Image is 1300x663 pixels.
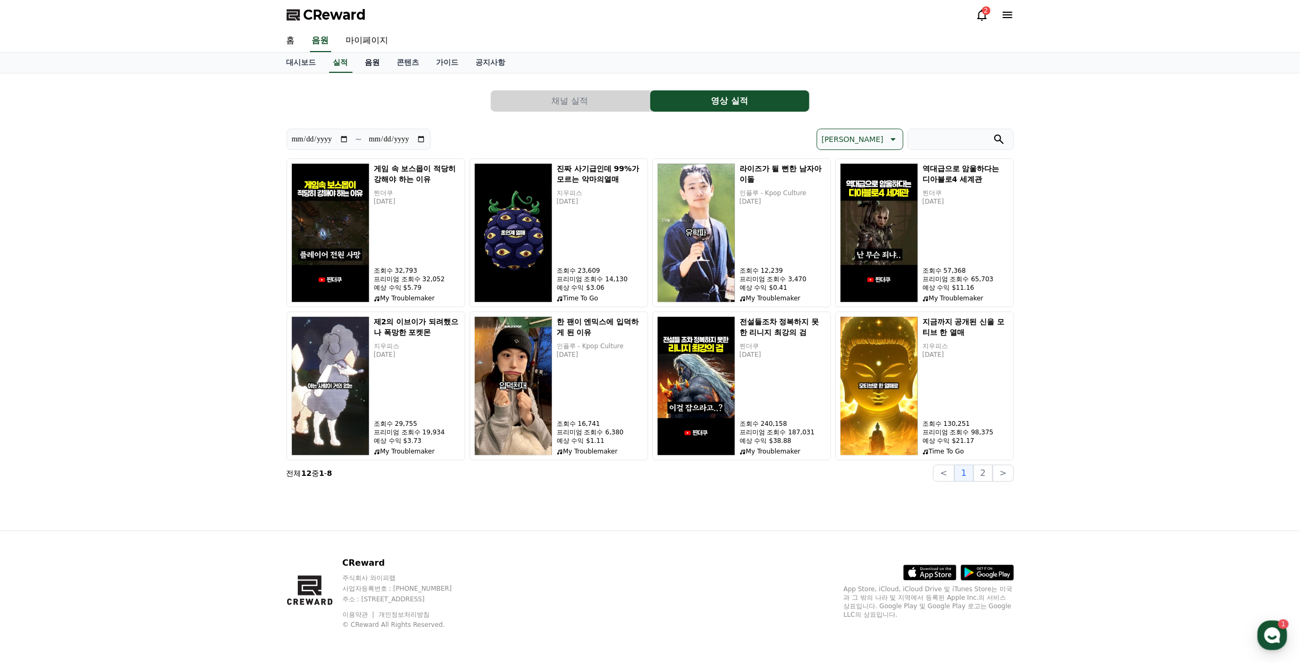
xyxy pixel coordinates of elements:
button: 한 팬이 엔믹스에 입덕하게 된 이유 한 팬이 엔믹스에 입덕하게 된 이유 인플루 - Kpop Culture [DATE] 조회수 16,741 프리미엄 조회수 6,380 예상 수익... [469,312,648,460]
p: 예상 수익 $0.41 [740,283,826,292]
strong: 1 [319,469,324,477]
a: 설정 [137,337,204,364]
p: 프리미엄 조회수 187,031 [740,428,826,437]
p: 조회수 32,793 [374,266,460,275]
a: 2 [976,9,988,21]
button: 2 [974,465,993,482]
p: 예상 수익 $3.06 [557,283,643,292]
a: 실적 [329,53,353,73]
h5: 라이즈가 될 뻔한 남자아이돌 [740,163,826,184]
button: < [933,465,954,482]
p: 예상 수익 $5.79 [374,283,460,292]
p: 찐더쿠 [374,189,460,197]
span: 설정 [164,353,177,362]
span: 대화 [97,354,110,362]
button: 지금까지 공개된 신을 모티브 한 열매 지금까지 공개된 신을 모티브 한 열매 지우피스 [DATE] 조회수 130,251 프리미엄 조회수 98,375 예상 수익 $21.17 Ti... [835,312,1014,460]
p: 전체 중 - [287,468,332,479]
a: 콘텐츠 [389,53,428,73]
button: 제2의 이브이가 되려했으나 폭망한 포켓몬 제2의 이브이가 되려했으나 폭망한 포켓몬 지우피스 [DATE] 조회수 29,755 프리미엄 조회수 19,934 예상 수익 $3.73 ... [287,312,465,460]
h5: 지금까지 공개된 신을 모티브 한 열매 [922,316,1009,338]
a: 공지사항 [467,53,514,73]
p: 지우피스 [374,342,460,350]
p: 프리미엄 조회수 14,130 [557,275,643,283]
p: My Troublemaker [740,294,826,303]
img: 제2의 이브이가 되려했으나 폭망한 포켓몬 [291,316,370,456]
button: 전설들조차 정복하지 못한 리니지 최강의 검 전설들조차 정복하지 못한 리니지 최강의 검 찐더쿠 [DATE] 조회수 240,158 프리미엄 조회수 187,031 예상 수익 $38... [652,312,831,460]
a: 홈 [3,337,70,364]
img: 라이즈가 될 뻔한 남자아이돌 [657,163,735,303]
p: CReward [342,557,472,569]
p: [DATE] [374,350,460,359]
p: Time To Go [922,447,1009,456]
p: 예상 수익 $3.73 [374,437,460,445]
img: 전설들조차 정복하지 못한 리니지 최강의 검 [657,316,735,456]
p: [DATE] [374,197,460,206]
p: [DATE] [557,197,643,206]
p: 조회수 130,251 [922,419,1009,428]
a: 대시보드 [278,53,325,73]
button: 게임 속 보스몹이 적당히 강해야 하는 이유 게임 속 보스몹이 적당히 강해야 하는 이유 찐더쿠 [DATE] 조회수 32,793 프리미엄 조회수 32,052 예상 수익 $5.79... [287,158,465,307]
img: 게임 속 보스몹이 적당히 강해야 하는 이유 [291,163,370,303]
button: 진짜 사기급인데 99%가 모르는 악마의열매 진짜 사기급인데 99%가 모르는 악마의열매 지우피스 [DATE] 조회수 23,609 프리미엄 조회수 14,130 예상 수익 $3.0... [469,158,648,307]
h5: 게임 속 보스몹이 적당히 강해야 하는 이유 [374,163,460,184]
a: 홈 [278,30,304,52]
button: 1 [954,465,974,482]
p: My Troublemaker [374,447,460,456]
p: 주식회사 와이피랩 [342,574,472,582]
img: 지금까지 공개된 신을 모티브 한 열매 [840,316,918,456]
p: My Troublemaker [557,447,643,456]
strong: 12 [301,469,312,477]
h5: 전설들조차 정복하지 못한 리니지 최강의 검 [740,316,826,338]
h5: 역대급으로 암울하다는 디아블로4 세계관 [922,163,1009,184]
p: 조회수 240,158 [740,419,826,428]
p: 프리미엄 조회수 19,934 [374,428,460,437]
p: 조회수 57,368 [922,266,1009,275]
button: 영상 실적 [650,90,809,112]
h5: 진짜 사기급인데 99%가 모르는 악마의열매 [557,163,643,184]
strong: 8 [327,469,332,477]
p: 지우피스 [557,189,643,197]
p: 사업자등록번호 : [PHONE_NUMBER] [342,584,472,593]
p: [DATE] [740,350,826,359]
p: 예상 수익 $1.11 [557,437,643,445]
img: 진짜 사기급인데 99%가 모르는 악마의열매 [474,163,552,303]
p: App Store, iCloud, iCloud Drive 및 iTunes Store는 미국과 그 밖의 나라 및 지역에서 등록된 Apple Inc.의 서비스 상표입니다. Goo... [844,585,1014,619]
p: 인플루 - Kpop Culture [557,342,643,350]
p: [DATE] [922,197,1009,206]
a: 가이드 [428,53,467,73]
p: 조회수 29,755 [374,419,460,428]
p: 조회수 23,609 [557,266,643,275]
img: 한 팬이 엔믹스에 입덕하게 된 이유 [474,316,552,456]
a: 개인정보처리방침 [379,611,430,618]
a: CReward [287,6,366,23]
p: 찐더쿠 [740,342,826,350]
p: [DATE] [922,350,1009,359]
span: 1 [108,337,112,345]
p: Time To Go [557,294,643,303]
a: 음원 [310,30,331,52]
div: 2 [982,6,991,15]
a: 음원 [357,53,389,73]
p: [DATE] [740,197,826,206]
p: 예상 수익 $11.16 [922,283,1009,292]
p: 인플루 - Kpop Culture [740,189,826,197]
button: 채널 실적 [491,90,650,112]
p: My Troublemaker [374,294,460,303]
button: 라이즈가 될 뻔한 남자아이돌 라이즈가 될 뻔한 남자아이돌 인플루 - Kpop Culture [DATE] 조회수 12,239 프리미엄 조회수 3,470 예상 수익 $0.41 M... [652,158,831,307]
a: 영상 실적 [650,90,810,112]
p: ~ [355,133,362,146]
button: 역대급으로 암울하다는 디아블로4 세계관 역대급으로 암울하다는 디아블로4 세계관 찐더쿠 [DATE] 조회수 57,368 프리미엄 조회수 65,703 예상 수익 $11.16 My... [835,158,1014,307]
p: © CReward All Rights Reserved. [342,620,472,629]
p: [DATE] [557,350,643,359]
p: My Troublemaker [740,447,826,456]
span: 홈 [33,353,40,362]
p: 예상 수익 $21.17 [922,437,1009,445]
a: 마이페이지 [338,30,397,52]
p: [PERSON_NAME] [821,132,883,147]
p: 프리미엄 조회수 6,380 [557,428,643,437]
p: 주소 : [STREET_ADDRESS] [342,595,472,603]
p: My Troublemaker [922,294,1009,303]
h5: 제2의 이브이가 되려했으나 폭망한 포켓몬 [374,316,460,338]
p: 프리미엄 조회수 32,052 [374,275,460,283]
